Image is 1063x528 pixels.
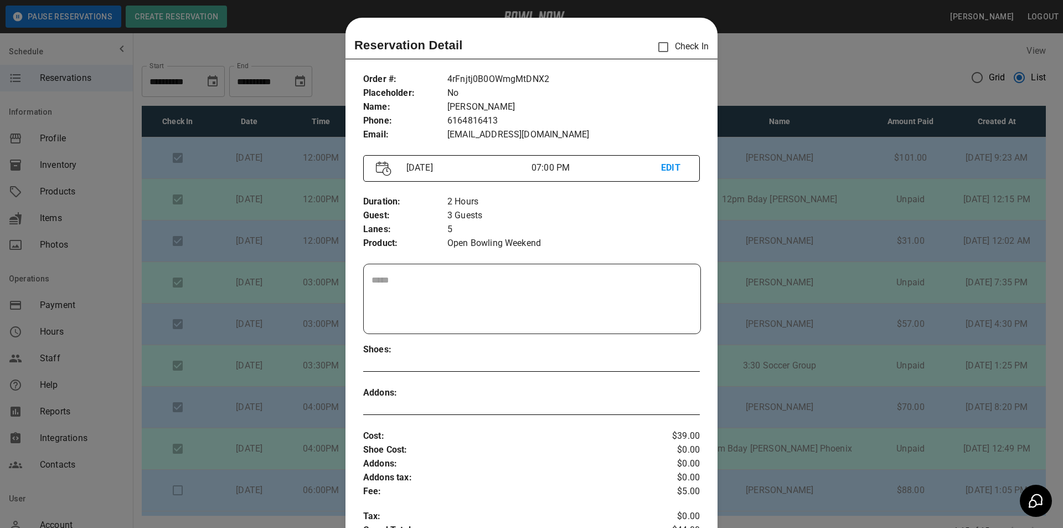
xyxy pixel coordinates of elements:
p: Shoe Cost : [363,443,644,457]
p: Guest : [363,209,447,223]
p: Open Bowling Weekend [447,237,700,250]
p: 6164816413 [447,114,700,128]
p: EDIT [661,161,687,175]
p: Product : [363,237,447,250]
p: Lanes : [363,223,447,237]
p: Order # : [363,73,447,86]
p: [DATE] [402,161,531,175]
img: Vector [376,161,391,176]
p: Addons : [363,457,644,471]
p: 3 Guests [447,209,700,223]
p: Check In [652,35,709,59]
p: 5 [447,223,700,237]
p: Shoes : [363,343,447,357]
p: Addons tax : [363,471,644,485]
p: $0.00 [644,457,700,471]
p: $5.00 [644,485,700,499]
p: $0.00 [644,471,700,485]
p: $39.00 [644,429,700,443]
p: 4rFnjtj0B0OWmgMtDNX2 [447,73,700,86]
p: Duration : [363,195,447,209]
p: Email : [363,128,447,142]
p: Addons : [363,386,447,400]
p: Phone : [363,114,447,128]
p: 07:00 PM [531,161,661,175]
p: No [447,86,700,100]
p: $0.00 [644,510,700,524]
p: Reservation Detail [354,36,463,54]
p: [EMAIL_ADDRESS][DOMAIN_NAME] [447,128,700,142]
p: 2 Hours [447,195,700,209]
p: $0.00 [644,443,700,457]
p: Placeholder : [363,86,447,100]
p: Name : [363,100,447,114]
p: Tax : [363,510,644,524]
p: Fee : [363,485,644,499]
p: [PERSON_NAME] [447,100,700,114]
p: Cost : [363,429,644,443]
